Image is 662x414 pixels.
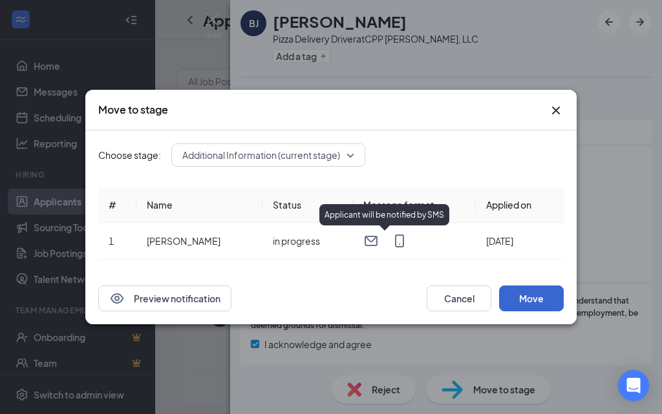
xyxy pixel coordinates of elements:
div: Applicant will be notified by SMS [319,204,449,225]
th: Applied on [476,187,564,223]
svg: Cross [548,103,564,118]
span: 1 [109,235,114,247]
td: [DATE] [476,223,564,260]
span: Choose stage: [98,148,161,162]
button: Close [548,103,564,118]
td: [PERSON_NAME] [136,223,262,260]
td: in progress [262,223,353,260]
span: Additional Information (current stage) [182,145,340,165]
th: Name [136,187,262,223]
button: Move [499,285,564,311]
svg: MobileSms [392,233,407,249]
th: Status [262,187,353,223]
button: Cancel [427,285,491,311]
svg: Eye [109,291,125,306]
h3: Move to stage [98,103,168,117]
th: # [98,187,136,223]
svg: Email [363,233,379,249]
button: EyePreview notification [98,285,231,311]
th: Message format [353,187,476,223]
div: Open Intercom Messenger [618,370,649,401]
